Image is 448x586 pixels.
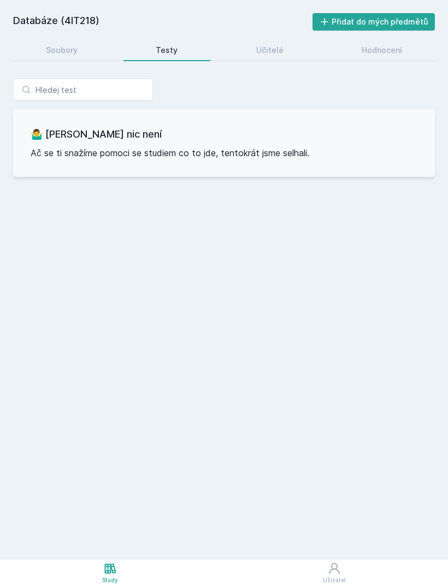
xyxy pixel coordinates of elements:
[123,39,211,61] a: Testy
[313,13,435,31] button: Přidat do mých předmětů
[329,39,435,61] a: Hodnocení
[31,127,417,142] h3: 🤷‍♂️ [PERSON_NAME] nic není
[46,45,78,56] div: Soubory
[156,45,178,56] div: Testy
[31,146,417,159] p: Ač se ti snažíme pomoci se studiem co to jde, tentokrát jsme selhali.
[323,576,346,584] div: Uživatel
[13,13,313,31] h2: Databáze (4IT218)
[13,79,153,100] input: Hledej test
[256,45,284,56] div: Učitelé
[13,39,110,61] a: Soubory
[102,576,118,584] div: Study
[223,39,316,61] a: Učitelé
[362,45,402,56] div: Hodnocení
